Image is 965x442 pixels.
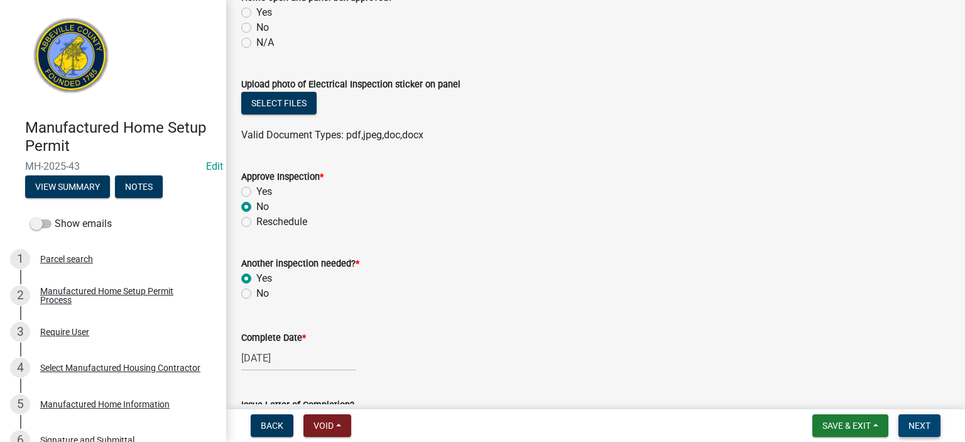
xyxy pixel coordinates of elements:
[30,216,112,231] label: Show emails
[241,334,306,343] label: Complete Date
[115,182,163,192] wm-modal-confirm: Notes
[256,184,272,199] label: Yes
[256,286,269,301] label: No
[251,414,293,437] button: Back
[206,160,223,172] wm-modal-confirm: Edit Application Number
[40,287,206,304] div: Manufactured Home Setup Permit Process
[40,363,200,372] div: Select Manufactured Housing Contractor
[10,322,30,342] div: 3
[10,394,30,414] div: 5
[898,414,940,437] button: Next
[40,400,170,409] div: Manufactured Home Information
[241,92,317,114] button: Select files
[10,358,30,378] div: 4
[256,35,274,50] label: N/A
[25,160,201,172] span: MH-2025-43
[241,129,423,141] span: Valid Document Types: pdf,jpeg,doc,docx
[25,182,110,192] wm-modal-confirm: Summary
[241,345,356,371] input: mm/dd/yyyy
[10,285,30,306] div: 2
[206,160,223,172] a: Edit
[256,199,269,214] label: No
[261,421,283,431] span: Back
[241,260,359,268] label: Another inspection needed?
[115,175,163,198] button: Notes
[241,173,324,182] label: Approve Inspection
[40,255,93,263] div: Parcel search
[40,328,89,336] div: Require User
[25,13,117,106] img: Abbeville County, South Carolina
[812,414,888,437] button: Save & Exit
[25,175,110,198] button: View Summary
[241,80,461,89] label: Upload photo of Electrical Inspection sticker on panel
[303,414,351,437] button: Void
[256,271,272,286] label: Yes
[241,401,354,410] label: Issue Letter of Completion?
[10,249,30,269] div: 1
[25,119,216,155] h4: Manufactured Home Setup Permit
[908,421,930,431] span: Next
[313,421,334,431] span: Void
[256,20,269,35] label: No
[822,421,871,431] span: Save & Exit
[256,5,272,20] label: Yes
[256,214,307,229] label: Reschedule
